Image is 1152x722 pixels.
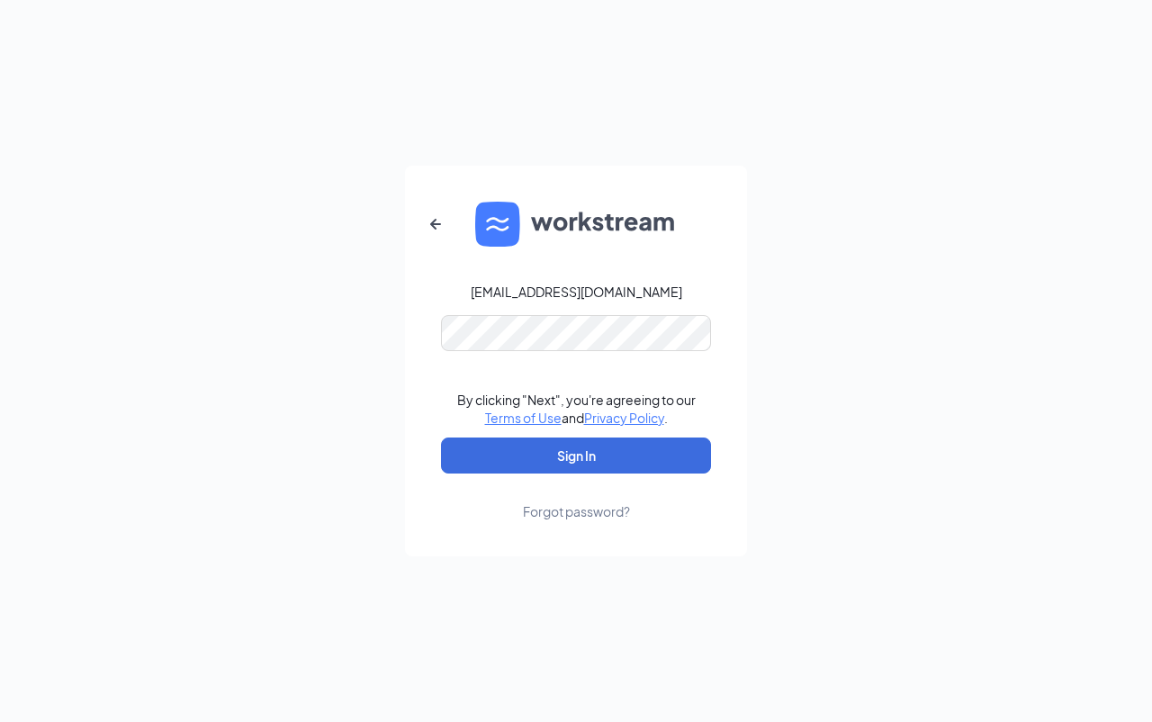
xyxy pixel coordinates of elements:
img: WS logo and Workstream text [475,202,677,247]
div: Forgot password? [523,502,630,520]
button: Sign In [441,438,711,474]
div: By clicking "Next", you're agreeing to our and . [457,391,696,427]
div: [EMAIL_ADDRESS][DOMAIN_NAME] [471,283,682,301]
a: Privacy Policy [584,410,664,426]
button: ArrowLeftNew [414,203,457,246]
svg: ArrowLeftNew [425,213,446,235]
a: Forgot password? [523,474,630,520]
a: Terms of Use [485,410,562,426]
